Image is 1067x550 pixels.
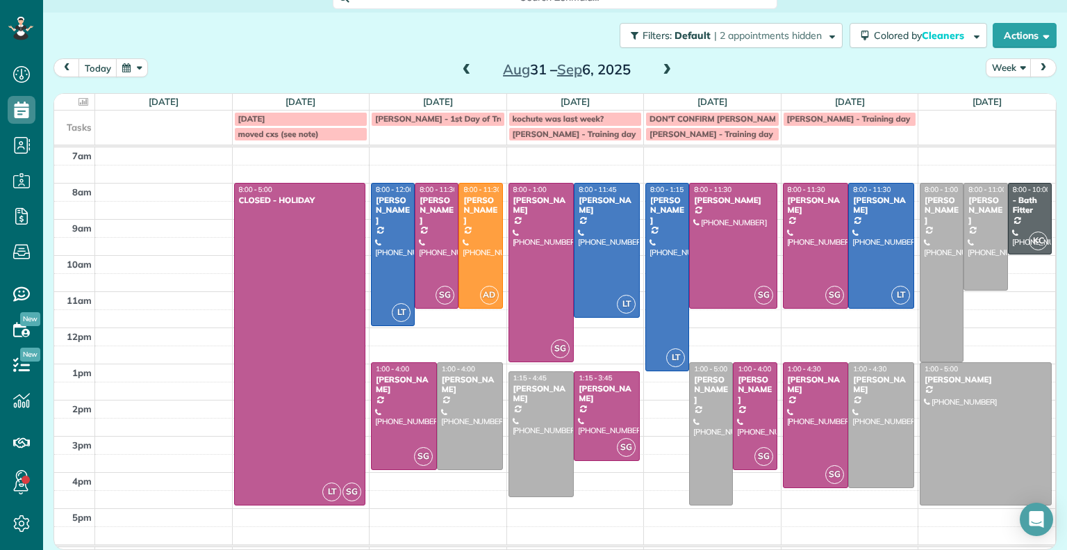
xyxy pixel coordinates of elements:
span: SG [825,286,844,305]
div: [PERSON_NAME] [924,375,1048,385]
div: [PERSON_NAME] [419,195,454,225]
span: SG [551,339,570,358]
span: SG [825,465,844,484]
span: kochute was last week? [513,113,604,124]
button: Week [986,58,1032,77]
a: [DATE] [697,96,727,107]
span: 1:00 - 4:00 [376,364,409,373]
div: [PERSON_NAME] [513,195,570,216]
button: Actions [993,23,1057,48]
a: [DATE] [149,96,179,107]
div: [PERSON_NAME] [463,195,498,225]
span: moved cxs (see note) [238,129,319,139]
span: Default [675,29,711,42]
span: 8:00 - 5:00 [239,185,272,194]
span: [PERSON_NAME] - Training day [513,129,636,139]
button: prev [53,58,80,77]
span: 1:00 - 4:30 [788,364,821,373]
span: 1:15 - 3:45 [579,373,612,382]
span: 8:00 - 11:30 [788,185,825,194]
span: 1:00 - 4:00 [738,364,771,373]
span: 5pm [72,512,92,523]
span: 8am [72,186,92,197]
span: Aug [503,60,530,78]
div: [PERSON_NAME] [787,195,845,216]
div: Open Intercom Messenger [1020,503,1053,536]
button: Filters: Default | 2 appointments hidden [620,23,843,48]
span: SG [754,286,773,305]
span: 10am [67,259,92,270]
div: [PERSON_NAME] [968,195,1003,225]
div: [PERSON_NAME] [375,195,411,225]
a: [DATE] [973,96,1002,107]
span: New [20,312,40,326]
span: SG [436,286,454,305]
span: 1:00 - 5:00 [925,364,958,373]
span: LT [666,348,685,367]
button: Colored byCleaners [850,23,987,48]
div: [PERSON_NAME] [578,384,636,404]
span: 1pm [72,367,92,378]
span: Sep [557,60,582,78]
span: SG [617,438,636,457]
a: [DATE] [561,96,590,107]
span: [PERSON_NAME] - Training day [787,113,911,124]
a: [DATE] [423,96,453,107]
span: 8:00 - 10:00 [1013,185,1050,194]
span: 8:00 - 1:15 [650,185,684,194]
span: 7am [72,150,92,161]
span: Colored by [874,29,969,42]
div: [PERSON_NAME] [737,375,772,405]
span: [PERSON_NAME] - Training day [650,129,773,139]
span: SG [414,447,433,466]
span: [DATE] [238,113,265,124]
div: [PERSON_NAME] [375,375,433,395]
span: LT [891,286,910,305]
span: 8:00 - 11:30 [420,185,457,194]
span: SG [754,447,773,466]
span: 12pm [67,331,92,342]
button: next [1030,58,1057,77]
span: | 2 appointments hidden [714,29,822,42]
a: Filters: Default | 2 appointments hidden [613,23,843,48]
div: CLOSED - HOLIDAY [238,195,362,205]
span: New [20,348,40,362]
div: [PERSON_NAME] [513,384,570,404]
span: 8:00 - 12:00 [376,185,413,194]
div: [PERSON_NAME] [650,195,685,225]
div: [PERSON_NAME] [852,195,910,216]
span: 3pm [72,439,92,451]
a: [DATE] [835,96,865,107]
button: today [78,58,117,77]
span: 2pm [72,403,92,414]
span: 8:00 - 11:30 [463,185,501,194]
div: [PERSON_NAME] [852,375,910,395]
div: [PERSON_NAME] [924,195,959,225]
span: AD [480,286,499,305]
span: [PERSON_NAME] - 1st Day of Training [375,113,524,124]
span: SG [342,483,361,501]
span: 1:00 - 4:30 [853,364,886,373]
span: 1:15 - 4:45 [513,373,547,382]
span: LT [617,295,636,314]
div: [PERSON_NAME] [693,375,729,405]
div: [PERSON_NAME] [787,375,845,395]
span: 8:00 - 1:00 [925,185,958,194]
span: 4pm [72,476,92,487]
span: 9am [72,223,92,234]
a: [DATE] [286,96,315,107]
span: DON'T CONFIRM [PERSON_NAME] - NEED [PERSON_NAME] [650,113,883,124]
span: 8:00 - 1:00 [513,185,547,194]
div: [PERSON_NAME] [693,195,772,205]
span: LT [392,303,411,322]
span: Filters: [643,29,672,42]
span: 1:00 - 5:00 [694,364,727,373]
span: KC [1029,232,1048,250]
h2: 31 – 6, 2025 [480,62,654,77]
span: 8:00 - 11:30 [694,185,731,194]
span: 8:00 - 11:30 [853,185,891,194]
span: 8:00 - 11:45 [579,185,616,194]
span: 11am [67,295,92,306]
div: - Bath Fitter [1012,195,1048,216]
span: LT [322,483,341,501]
